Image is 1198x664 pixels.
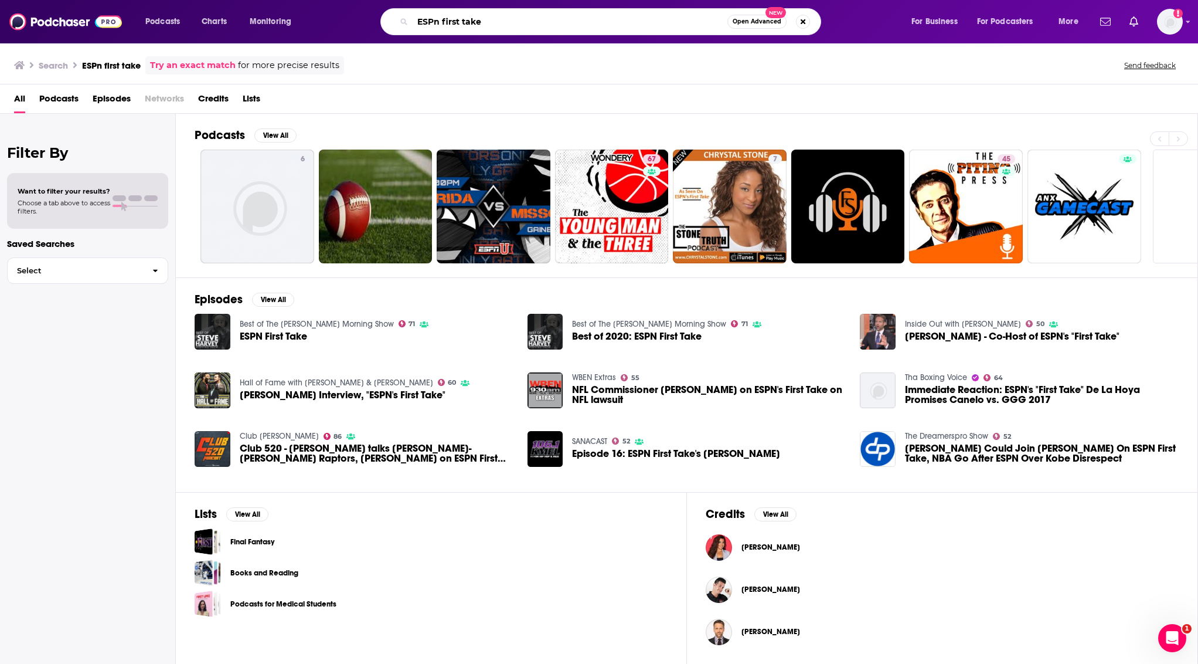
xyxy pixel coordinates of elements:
[527,314,563,350] img: Best of 2020: ESPN First Take
[741,627,800,636] a: Max Kellerman
[706,534,732,561] a: Molly Qerim
[240,431,319,441] a: Club Shay Shay
[7,258,168,284] button: Select
[399,320,416,327] a: 71
[572,385,846,405] span: NFL Commissioner [PERSON_NAME] on ESPN's First Take on NFL lawsuit
[14,89,25,113] span: All
[409,321,415,327] span: 71
[969,12,1050,31] button: open menu
[1095,12,1115,32] a: Show notifications dropdown
[200,150,314,263] a: 6
[648,154,656,165] span: 67
[195,292,294,307] a: EpisodesView All
[1158,624,1186,652] iframe: Intercom live chat
[527,372,563,408] img: NFL Commissioner Roger Goodell on ESPN's First Take on NFL lawsuit
[741,543,800,552] span: [PERSON_NAME]
[905,372,967,382] a: Tha Boxing Voice
[240,390,445,400] span: [PERSON_NAME] Interview, "ESPN's First Take"
[195,128,297,143] a: PodcastsView All
[7,238,168,249] p: Saved Searches
[243,89,260,113] a: Lists
[195,507,268,521] a: ListsView All
[731,320,748,327] a: 71
[903,12,972,31] button: open menu
[983,374,1003,381] a: 64
[1125,12,1143,32] a: Show notifications dropdown
[1157,9,1183,35] img: User Profile
[93,89,131,113] a: Episodes
[706,577,732,603] a: Jason Fitz
[572,449,780,459] span: Episode 16: ESPN First Take's [PERSON_NAME]
[194,12,234,31] a: Charts
[643,154,661,164] a: 67
[527,431,563,467] img: Episode 16: ESPN First Take's Molly Qerim
[195,431,230,467] a: Club 520 - Jeff Teague talks Tracy McGrady-Vince Carter Raptors, Gilbert Arenas on ESPN First Take
[905,385,1179,405] a: Immediate Reaction: ESPN's "First Take" De La Hoya Promises Canelo vs. GGG 2017
[195,292,243,307] h2: Episodes
[860,431,896,467] a: Sharpe Could Join Stephen A Smith On ESPN First Take, NBA Go After ESPN Over Kobe Disrespect
[301,154,305,165] span: 6
[572,449,780,459] a: Episode 16: ESPN First Take's Molly Qerim
[612,438,630,445] a: 52
[1036,321,1044,327] span: 50
[7,144,168,161] h2: Filter By
[8,267,143,275] span: Select
[195,372,230,408] img: Stephen A. Smith Interview, "ESPN's First Take"
[1050,12,1093,31] button: open menu
[333,434,342,439] span: 86
[9,11,122,33] img: Podchaser - Follow, Share and Rate Podcasts
[741,585,800,594] a: Jason Fitz
[240,331,307,341] a: ESPN First Take
[82,60,141,71] h3: ESPn first take
[195,314,230,350] img: ESPN First Take
[741,543,800,552] a: Molly Qerim
[741,321,748,327] span: 71
[195,591,221,617] a: Podcasts for Medical Students
[150,59,236,72] a: Try an exact match
[572,319,726,329] a: Best of The Steve Harvey Morning Show
[754,507,797,521] button: View All
[392,8,832,35] div: Search podcasts, credits, & more...
[1121,60,1179,70] button: Send feedback
[905,319,1021,329] a: Inside Out with Paul Mecurio
[631,375,639,381] span: 55
[240,319,394,329] a: Best of The Steve Harvey Morning Show
[230,536,274,548] a: Final Fantasy
[673,150,787,263] a: 7
[1157,9,1183,35] button: Show profile menu
[39,89,79,113] a: Podcasts
[39,60,68,71] h3: Search
[622,439,630,444] span: 52
[706,613,1179,651] button: Max KellermanMax Kellerman
[765,7,787,18] span: New
[324,433,342,440] a: 86
[1003,434,1011,439] span: 52
[733,19,781,25] span: Open Advanced
[254,128,297,143] button: View All
[1002,154,1010,165] span: 45
[706,571,1179,608] button: Jason FitzJason Fitz
[240,390,445,400] a: Stephen A. Smith Interview, "ESPN's First Take"
[905,443,1179,463] a: Sharpe Could Join Stephen A Smith On ESPN First Take, NBA Go After ESPN Over Kobe Disrespect
[905,331,1119,341] span: [PERSON_NAME] - Co-Host of ESPN's "First Take"
[18,199,110,215] span: Choose a tab above to access filters.
[998,154,1015,164] a: 45
[706,507,745,521] h2: Credits
[860,314,896,350] img: Max Kellerman - Co-Host of ESPN's "First Take"
[137,12,195,31] button: open menu
[860,372,896,408] a: Immediate Reaction: ESPN's "First Take" De La Hoya Promises Canelo vs. GGG 2017
[1026,320,1044,327] a: 50
[572,385,846,405] a: NFL Commissioner Roger Goodell on ESPN's First Take on NFL lawsuit
[555,150,669,263] a: 67
[240,443,513,463] a: Club 520 - Jeff Teague talks Tracy McGrady-Vince Carter Raptors, Gilbert Arenas on ESPN First Take
[198,89,229,113] a: Credits
[195,529,221,555] a: Final Fantasy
